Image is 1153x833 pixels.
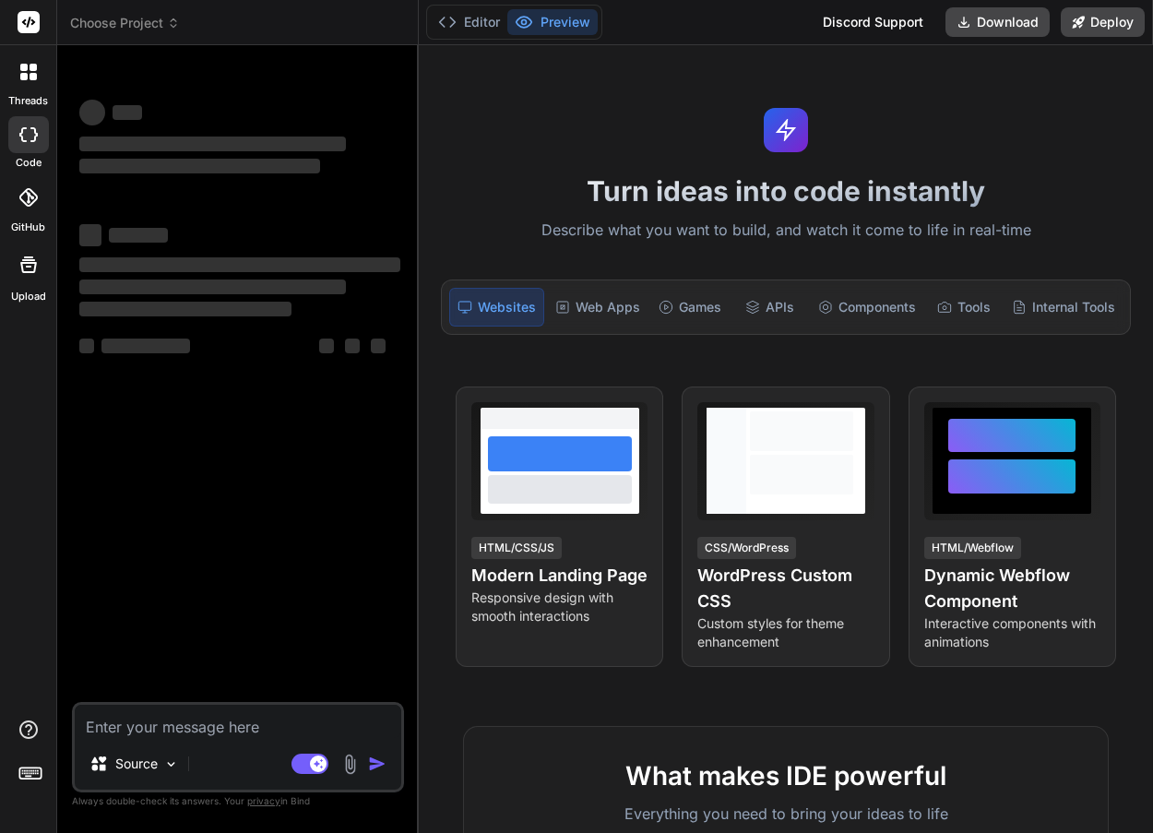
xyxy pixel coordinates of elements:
[8,93,48,109] label: threads
[548,288,648,327] div: Web Apps
[697,563,874,614] h4: WordPress Custom CSS
[471,563,648,589] h4: Modern Landing Page
[732,288,806,327] div: APIs
[79,257,400,272] span: ‌
[493,756,1078,795] h2: What makes IDE powerful
[79,224,101,246] span: ‌
[11,220,45,235] label: GitHub
[339,754,361,775] img: attachment
[471,589,648,625] p: Responsive design with smooth interactions
[924,537,1021,559] div: HTML/Webflow
[507,9,598,35] button: Preview
[345,339,360,353] span: ‌
[16,155,42,171] label: code
[1061,7,1145,37] button: Deploy
[924,614,1100,651] p: Interactive components with animations
[72,792,404,810] p: Always double-check its answers. Your in Bind
[493,803,1078,825] p: Everything you need to bring your ideas to life
[927,288,1001,327] div: Tools
[449,288,544,327] div: Websites
[812,7,934,37] div: Discord Support
[109,228,168,243] span: ‌
[79,137,346,151] span: ‌
[1004,288,1123,327] div: Internal Tools
[697,614,874,651] p: Custom styles for theme enhancement
[924,563,1100,614] h4: Dynamic Webflow Component
[79,302,291,316] span: ‌
[101,339,190,353] span: ‌
[945,7,1050,37] button: Download
[79,159,320,173] span: ‌
[430,174,1142,208] h1: Turn ideas into code instantly
[430,219,1142,243] p: Describe what you want to build, and watch it come to life in real-time
[113,105,142,120] span: ‌
[697,537,796,559] div: CSS/WordPress
[79,339,94,353] span: ‌
[79,280,346,294] span: ‌
[247,795,280,806] span: privacy
[79,100,105,125] span: ‌
[368,755,386,773] img: icon
[811,288,923,327] div: Components
[651,288,729,327] div: Games
[371,339,386,353] span: ‌
[471,537,562,559] div: HTML/CSS/JS
[11,289,46,304] label: Upload
[431,9,507,35] button: Editor
[319,339,334,353] span: ‌
[70,14,180,32] span: Choose Project
[163,756,179,772] img: Pick Models
[115,755,158,773] p: Source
